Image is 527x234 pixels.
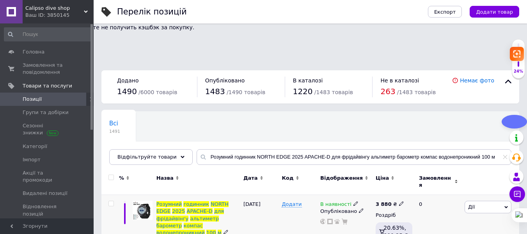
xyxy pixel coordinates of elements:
span: В наявності [320,201,351,209]
img: Умные часы NORTH EDGE 2025 APACHE-D для фридайвинга альтиметр барометр компас водонепроницаемые 1... [133,201,153,220]
span: Позиції [23,96,42,103]
span: Дії [468,204,475,210]
span: APACHE-D [187,208,213,214]
a: Немає фото [460,77,494,84]
span: / 1483 товарів [314,89,353,95]
span: NORTH [211,201,229,207]
input: Пошук [4,27,92,41]
span: Всі [109,120,118,127]
span: Додати товар [476,9,513,15]
span: Відфільтруйте товари [117,154,177,160]
span: Видалені позиції [23,190,67,197]
span: Експорт [434,9,456,15]
span: Сезонні знижки [23,122,72,136]
span: Не в каталозі [380,77,419,84]
span: Головна [23,48,44,55]
span: Замовлення та повідомлення [23,62,72,76]
span: Замовлення [419,175,452,189]
span: Код [282,175,293,182]
span: / 1490 товарів [227,89,265,95]
span: Категорії [23,143,47,150]
span: годинник [183,201,209,207]
span: Додати [282,201,302,207]
span: Групи та добірки [23,109,69,116]
div: Роздріб [376,212,412,219]
span: / 6000 товарів [138,89,177,95]
span: Відновлення позицій [23,203,72,217]
span: Додано [117,77,138,84]
span: 1490 [117,87,137,96]
span: / 1483 товарів [397,89,436,95]
span: Calipso dive shop [25,5,84,12]
div: Опубліковано [320,208,372,215]
span: Товари та послуги [23,82,72,89]
span: 1220 [293,87,313,96]
span: Імпорт [23,156,41,163]
input: Пошук по назві позиції, артикулу і пошуковим запитам [197,149,511,165]
div: 24% [512,69,525,74]
span: Дата [243,175,258,182]
span: альтиметр [190,216,219,221]
div: Ваш ID: 3850145 [25,12,94,19]
button: Експорт [428,6,462,18]
span: % [119,175,124,182]
span: 1491 [109,129,120,134]
span: 263 [380,87,395,96]
span: Назва [156,175,174,182]
span: Розумний [156,201,182,207]
span: Ціна [376,175,389,182]
span: Відображення [320,175,363,182]
div: ₴ [376,201,404,208]
button: Чат з покупцем [509,186,525,202]
span: компас [184,223,203,229]
div: Перелік позицій [117,8,187,16]
span: EDGE [156,208,171,214]
b: 3 880 [376,201,392,207]
span: 1483 [205,87,225,96]
span: для [214,208,224,214]
span: 2025 [172,208,185,214]
span: фрідайвінгу [156,216,189,221]
span: В каталозі [293,77,323,84]
button: Додати товар [470,6,519,18]
span: Акції та промокоди [23,170,72,184]
span: барометр [156,223,182,229]
span: Опубліковано [205,77,245,84]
